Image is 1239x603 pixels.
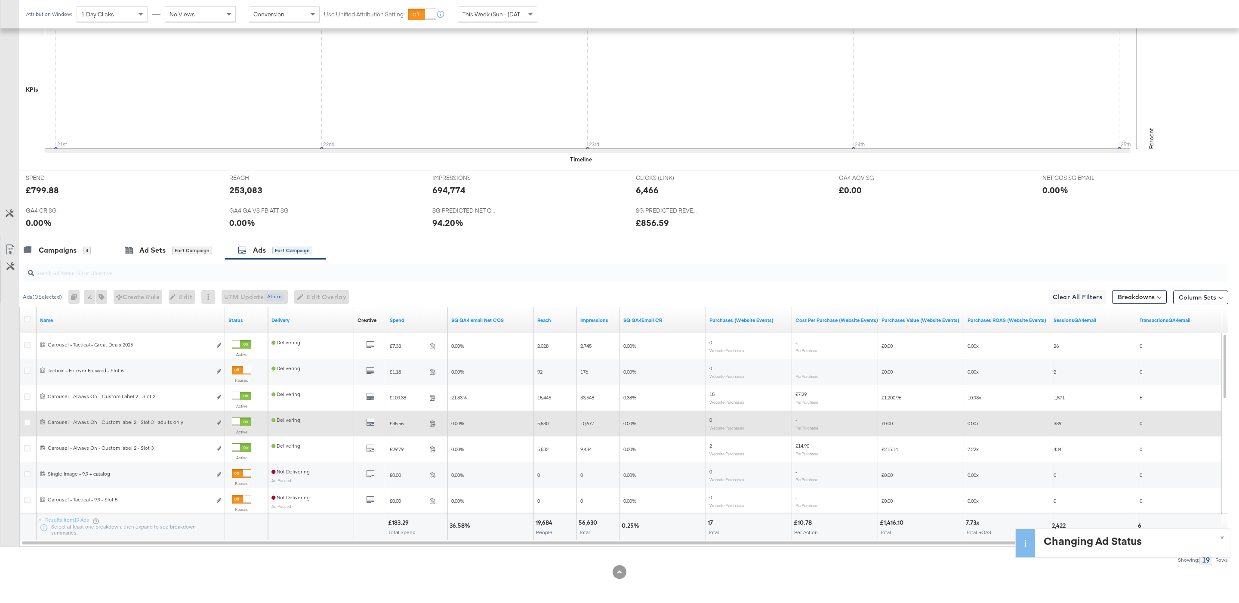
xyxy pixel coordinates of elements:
[795,425,818,430] sub: Per Purchase
[709,348,744,353] sub: Website Purchases
[1049,290,1106,304] button: Clear All Filters
[272,247,312,254] div: for 1 Campaign
[622,522,642,530] div: 0.25%
[48,393,212,400] div: Carousel - Always On – Custom Label 2 - Slot 2
[48,367,212,374] div: Tactical - Forever Forward - Slot 6
[795,477,818,482] sub: Per Purchase
[451,472,464,478] span: 0.00%
[390,394,426,401] span: £109.38
[1042,184,1068,196] div: 0.00%
[232,403,251,409] label: Active
[708,519,715,527] div: 17
[1220,532,1224,541] span: ×
[968,343,979,349] span: 0.00x
[580,420,594,427] span: 10,677
[968,394,981,401] span: 10.98x
[580,498,583,504] span: 0
[881,446,898,452] span: £215.14
[1147,128,1155,149] text: Percent
[623,472,636,478] span: 0.00%
[232,507,251,512] label: Paused
[1138,522,1144,530] div: 6
[636,207,700,215] span: SG PREDICTED REVENUE
[537,368,542,375] span: 92
[709,442,712,449] span: 2
[1042,174,1107,182] span: NET COS SG EMAIL
[271,442,300,449] span: Delivering
[390,446,426,452] span: £29.79
[26,86,38,94] div: KPIs
[709,503,744,508] sub: Website Purchases
[1214,529,1230,544] button: ×
[537,446,549,452] span: 5,582
[881,368,893,375] span: £0.00
[1054,317,1133,324] a: Describe this metric
[228,317,265,324] a: Shows the current state of your Ad.
[795,503,818,508] sub: Per Purchase
[795,494,797,501] span: -
[1054,498,1056,504] span: 0
[451,317,530,324] a: NET COS SG
[580,368,588,375] span: 176
[451,368,464,375] span: 0.00%
[570,155,592,164] div: Timeline
[623,394,636,401] span: 0.38%
[795,417,797,423] span: -
[388,529,416,535] span: Total Spend
[48,445,212,451] div: Carousel - Always On - Custom label 2 - Slot 3
[881,394,901,401] span: £1,200.96
[358,317,376,324] a: Shows the creative associated with your ad.
[324,10,405,19] label: Use Unified Attribution Setting:
[795,399,818,405] sub: Per Purchase
[432,207,497,215] span: SG PREDICTED NET COS
[451,498,464,504] span: 0.00%
[271,478,291,483] sub: Ad Paused
[881,498,893,504] span: £0.00
[232,429,251,435] label: Active
[881,343,893,349] span: £0.00
[451,446,464,452] span: 0.00%
[462,10,527,18] span: This Week (Sun - [DATE])
[709,374,744,379] sub: Website Purchases
[795,374,818,379] sub: Per Purchase
[579,519,600,527] div: 56,630
[390,498,426,504] span: £0.00
[636,216,669,229] div: £856.59
[709,391,715,397] span: 15
[623,446,636,452] span: 0.00%
[48,496,212,503] div: Carousel - Tactical - 9.9 - Slot 5
[968,420,979,427] span: 0.00x
[172,247,212,254] div: for 1 Campaign
[39,245,77,255] div: Campaigns
[232,455,251,461] label: Active
[1140,317,1219,324] a: Describe this metric
[170,10,195,18] span: No Views
[537,343,549,349] span: 2,028
[451,394,467,401] span: 21.83%
[48,341,212,348] div: Carousel - Tactical - Great Deals 2025
[229,184,262,196] div: 253,083
[432,174,497,182] span: IMPRESSIONS
[450,522,473,530] div: 36.58%
[1140,343,1142,349] span: 0
[229,216,255,229] div: 0.00%
[1140,394,1142,401] span: 6
[1140,498,1142,504] span: 0
[794,519,814,527] div: £10.78
[623,420,636,427] span: 0.00%
[968,446,979,452] span: 7.22x
[390,368,426,375] span: £1.18
[795,468,797,475] span: -
[271,417,300,423] span: Delivering
[795,365,797,371] span: -
[271,504,291,509] sub: Ad Paused
[48,470,212,477] div: Single Image - 9.9 + catalog
[881,420,893,427] span: £0.00
[579,529,590,535] span: Total
[390,317,444,324] a: The total amount spent to date.
[623,343,636,349] span: 0.00%
[795,391,807,397] span: £7.29
[271,365,300,371] span: Delivering
[968,317,1047,324] a: The total value of the purchase actions divided by spend tracked by your Custom Audience pixel on...
[537,317,573,324] a: The number of people your ad was served to.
